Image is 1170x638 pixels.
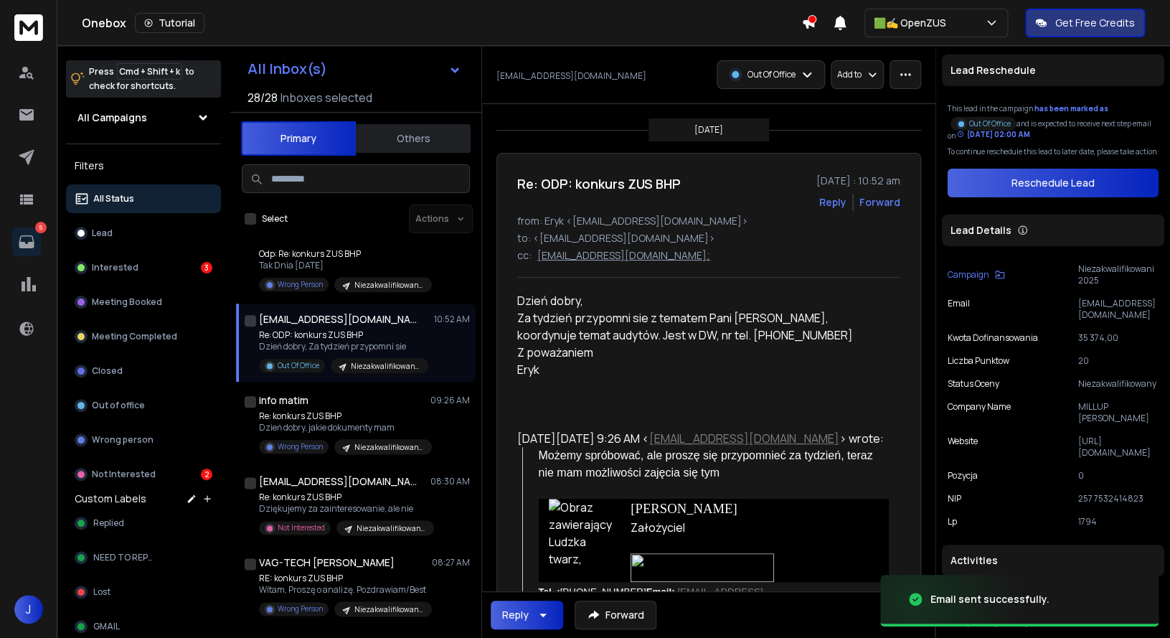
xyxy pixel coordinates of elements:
[259,393,308,408] h1: info matim
[259,584,431,596] p: Witam, Proszę o analizę. Pozdrawiam/Best
[517,174,681,194] h1: Re: ODP: konkurs ZUS BHP
[1078,298,1159,321] p: [EMAIL_ADDRESS][DOMAIN_NAME]
[950,63,1036,78] p: Lead Reschedule
[66,460,221,489] button: Not Interested2
[259,341,428,352] p: Dzień dobry, Za tydzień przypomni sie
[502,608,529,622] div: Reply
[92,469,156,480] p: Not Interested
[66,543,221,572] button: NEED TO REPLY
[354,604,423,615] p: Niezakwalifikowani 2025
[859,195,900,210] div: Forward
[1078,401,1159,424] p: MILLUP [PERSON_NAME]
[259,248,431,260] p: Odp: Re: konkurs ZUS BHP
[646,586,675,597] strong: Email:
[948,263,1005,286] button: Campaign
[948,298,970,321] p: Email
[278,522,325,533] p: Not Interested
[201,262,212,273] div: 3
[1078,493,1159,505] p: 257 7532414823
[948,269,989,281] p: Campaign
[351,361,420,372] p: Niezakwalifikowani 2025
[432,557,470,568] p: 08:27 AM
[66,391,221,420] button: Out of office
[969,118,1011,129] p: Out Of Office
[66,103,221,132] button: All Campaigns
[1078,378,1159,390] p: Niezakwalifikowany
[35,222,47,233] p: 5
[241,121,356,156] button: Primary
[430,395,470,406] p: 09:26 AM
[92,262,138,273] p: Interested
[747,69,796,80] p: Out Of Office
[278,604,323,614] p: Wrong Person
[948,516,957,527] p: Lp
[14,595,43,624] button: J
[539,586,678,597] span: [PHONE_NUMBER]
[496,70,646,82] p: [EMAIL_ADDRESS][DOMAIN_NAME]
[948,103,1159,141] div: This lead in the campaign and is expected to receive next step email on
[517,430,889,447] div: [DATE][DATE] 9:26 AM < > wrote:
[259,411,431,422] p: Re: konkurs ZUS BHP
[430,476,470,487] p: 08:30 AM
[649,431,839,446] a: [EMAIL_ADDRESS][DOMAIN_NAME]
[491,601,563,629] button: Reply
[517,231,900,245] p: to: <[EMAIL_ADDRESS][DOMAIN_NAME]>
[1055,16,1135,30] p: Get Free Credits
[66,219,221,248] button: Lead
[93,552,156,563] span: NEED TO REPLY
[942,545,1164,576] div: Activities
[262,213,288,225] label: Select
[948,146,1159,157] p: To continue reschedule this lead to later date, please take action.
[517,248,532,263] p: cc:
[1078,470,1159,482] p: 0
[259,329,428,341] p: Re: ODP: konkurs ZUS BHP
[948,169,1159,197] button: Reschedule Lead
[92,365,123,377] p: Closed
[92,296,162,308] p: Meeting Booked
[539,586,560,597] strong: Tel. :
[354,280,423,291] p: Niezakwalifikowani 2025
[930,592,1049,606] div: Email sent successfully.
[247,62,327,76] h1: All Inbox(s)
[948,436,978,459] p: website
[12,227,41,256] a: 5
[874,16,952,30] p: 🟩✍️ OpenZUS
[259,573,431,584] p: RE: konkurs ZUS BHP
[948,493,961,505] p: NIP
[92,400,145,411] p: Out of office
[1078,263,1159,286] p: Niezakwalifikowani 2025
[517,344,889,361] div: Z poważaniem
[66,509,221,538] button: Replied
[356,123,471,154] button: Others
[92,331,177,342] p: Meeting Completed
[948,378,999,390] p: Status Oceny
[66,184,221,213] button: All Status
[549,499,621,571] img: Obraz zawierający Ludzka twarz, osoba, ubrania, Podbródek<br><br>Opis wygenerowany automatycznie
[93,586,110,598] span: Lost
[631,520,685,535] span: Założyciel
[517,361,889,378] div: Eryk
[93,621,120,632] span: GMAIL
[948,332,1038,344] p: Kwota Dofinansowania
[259,260,431,271] p: Tak Dnia [DATE]
[957,129,1030,140] div: [DATE] 02:00 AM
[66,426,221,454] button: Wrong person
[259,312,417,327] h1: [EMAIL_ADDRESS][DOMAIN_NAME]
[1078,332,1159,344] p: 35 374,00
[66,357,221,385] button: Closed
[1034,103,1108,113] span: has been marked as
[278,279,323,290] p: Wrong Person
[280,89,372,106] h3: Inboxes selected
[75,492,146,506] h3: Custom Labels
[1025,9,1145,37] button: Get Free Credits
[816,174,900,188] p: [DATE] : 10:52 am
[1078,436,1159,459] p: [URL][DOMAIN_NAME]
[694,124,723,136] p: [DATE]
[631,501,737,516] span: [PERSON_NAME]
[357,523,425,534] p: Niezakwalifikowani 2025
[354,442,423,453] p: Niezakwalifikowani 2025
[247,89,278,106] span: 28 / 28
[66,156,221,176] h3: Filters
